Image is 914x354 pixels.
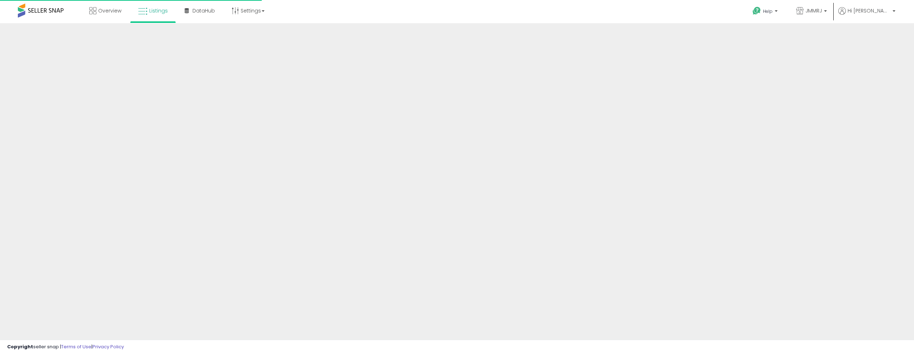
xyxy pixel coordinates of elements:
i: Get Help [752,6,761,15]
span: Overview [98,7,121,14]
span: DataHub [192,7,215,14]
span: Hi [PERSON_NAME] [848,7,890,14]
a: Help [747,1,785,23]
span: Listings [149,7,168,14]
span: JMMRJ [805,7,822,14]
span: Help [763,8,773,14]
a: Hi [PERSON_NAME] [838,7,895,23]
